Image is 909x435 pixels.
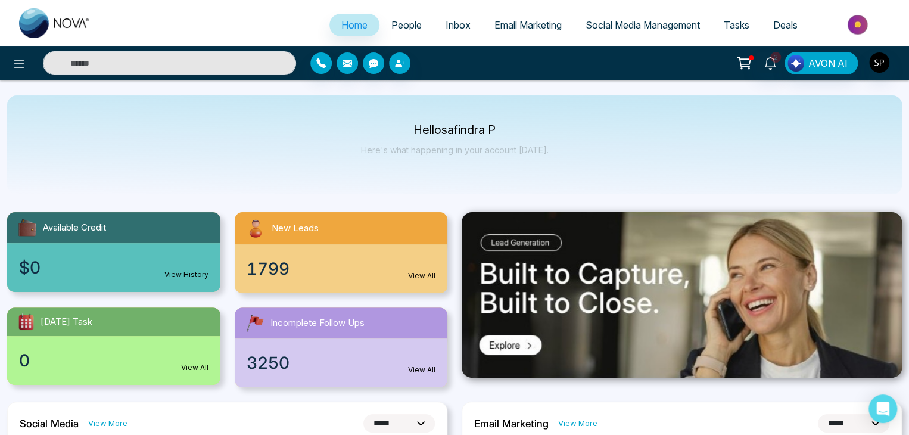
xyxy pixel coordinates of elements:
a: View All [408,271,435,281]
span: Deals [773,19,798,31]
a: People [379,14,434,36]
img: Market-place.gif [815,11,902,38]
a: View More [558,418,597,429]
h2: Social Media [20,418,79,430]
img: Lead Flow [787,55,804,72]
span: Available Credit [43,221,106,235]
span: [DATE] Task [41,315,92,329]
span: 3250 [247,350,289,375]
span: 1799 [247,256,289,281]
span: $0 [19,255,41,280]
a: View More [88,418,127,429]
button: AVON AI [785,52,858,74]
img: newLeads.svg [244,217,267,240]
a: Email Marketing [482,14,574,36]
span: 2 [770,52,781,63]
h2: Email Marketing [474,418,549,430]
a: Incomplete Follow Ups3250View All [228,307,455,387]
span: Inbox [446,19,471,31]
p: Here's what happening in your account [DATE]. [361,145,549,155]
a: New Leads1799View All [228,212,455,293]
a: Inbox [434,14,482,36]
p: Hello safindra P [361,125,549,135]
div: Open Intercom Messenger [868,394,897,423]
a: 2 [756,52,785,73]
span: Social Media Management [586,19,700,31]
a: View History [164,269,208,280]
a: Tasks [712,14,761,36]
img: User Avatar [869,52,889,73]
span: Home [341,19,368,31]
a: View All [181,362,208,373]
a: Deals [761,14,810,36]
img: followUps.svg [244,312,266,334]
span: Tasks [724,19,749,31]
img: todayTask.svg [17,312,36,331]
img: . [462,212,902,378]
span: Email Marketing [494,19,562,31]
span: 0 [19,348,30,373]
a: Home [329,14,379,36]
a: View All [408,365,435,375]
span: Incomplete Follow Ups [270,316,365,330]
img: availableCredit.svg [17,217,38,238]
a: Social Media Management [574,14,712,36]
span: People [391,19,422,31]
span: New Leads [272,222,319,235]
span: AVON AI [808,56,848,70]
img: Nova CRM Logo [19,8,91,38]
